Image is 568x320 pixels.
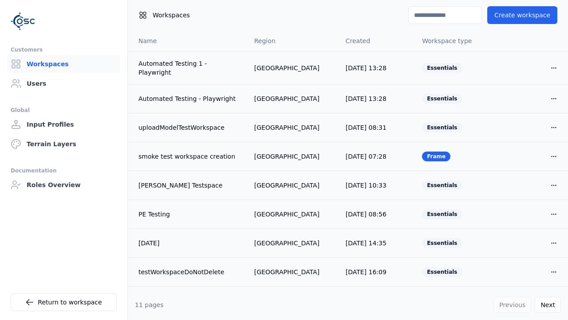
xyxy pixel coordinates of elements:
th: Name [128,30,247,52]
div: [DATE] 08:56 [346,210,408,219]
button: Next [535,297,561,313]
a: Roles Overview [7,176,120,194]
div: [DATE] 08:31 [346,123,408,132]
a: Terrain Layers [7,135,120,153]
div: Essentials [422,209,462,219]
img: Logo [11,9,35,34]
span: 11 pages [135,301,164,308]
a: Users [7,75,120,92]
div: Essentials [422,238,462,248]
div: [GEOGRAPHIC_DATA] [254,64,331,72]
th: Created [339,30,415,52]
a: Return to workspace [11,293,117,311]
div: [DATE] 16:09 [346,268,408,276]
a: uploadModelTestWorkspace [138,123,240,132]
a: [DATE] [138,239,240,248]
div: [DATE] 14:35 [346,239,408,248]
a: smoke test workspace creation [138,152,240,161]
a: Automated Testing 1 - Playwright [138,59,240,77]
div: [GEOGRAPHIC_DATA] [254,181,331,190]
div: Documentation [11,165,117,176]
div: [GEOGRAPHIC_DATA] [254,210,331,219]
div: Frame [422,152,450,161]
div: Essentials [422,94,462,104]
span: Workspaces [153,11,190,20]
div: Essentials [422,267,462,277]
div: Customers [11,44,117,55]
div: [GEOGRAPHIC_DATA] [254,268,331,276]
a: PE Testing [138,210,240,219]
div: [GEOGRAPHIC_DATA] [254,152,331,161]
div: Essentials [422,123,462,132]
div: Essentials [422,63,462,73]
div: [GEOGRAPHIC_DATA] [254,94,331,103]
a: [PERSON_NAME] Testspace [138,181,240,190]
div: [DATE] 13:28 [346,94,408,103]
div: [DATE] 13:28 [346,64,408,72]
div: [GEOGRAPHIC_DATA] [254,239,331,248]
div: [DATE] 07:28 [346,152,408,161]
a: Workspaces [7,55,120,73]
th: Region [247,30,339,52]
div: Global [11,105,117,116]
div: [GEOGRAPHIC_DATA] [254,123,331,132]
a: testWorkspaceDoNotDelete [138,268,240,276]
a: Input Profiles [7,116,120,133]
button: Create workspace [487,6,557,24]
div: [DATE] 10:33 [346,181,408,190]
th: Workspace type [415,30,491,52]
a: Automated Testing - Playwright [138,94,240,103]
div: Essentials [422,180,462,190]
